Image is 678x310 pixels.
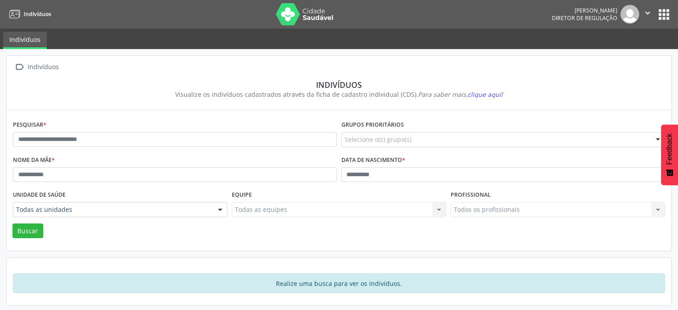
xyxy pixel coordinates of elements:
[26,61,60,74] div: Indivíduos
[418,90,503,99] i: Para saber mais,
[13,61,26,74] i: 
[6,7,51,21] a: Indivíduos
[643,8,653,18] i: 
[24,10,51,18] span: Indivíduos
[552,7,617,14] div: [PERSON_NAME]
[13,118,46,132] label: Pesquisar
[16,205,209,214] span: Todas as unidades
[13,188,66,202] label: Unidade de saúde
[19,80,659,90] div: Indivíduos
[13,61,60,74] a:  Indivíduos
[620,5,639,24] img: img
[666,133,674,165] span: Feedback
[232,188,252,202] label: Equipe
[3,32,47,49] a: Indivíduos
[341,118,404,132] label: Grupos prioritários
[341,153,405,167] label: Data de nascimento
[12,223,43,239] button: Buscar
[19,90,659,99] div: Visualize os indivíduos cadastrados através da ficha de cadastro individual (CDS).
[468,90,503,99] span: clique aqui!
[552,14,617,22] span: Diretor de regulação
[345,135,411,144] span: Selecione o(s) grupo(s)
[13,153,55,167] label: Nome da mãe
[451,188,491,202] label: Profissional
[13,273,665,293] div: Realize uma busca para ver os indivíduos.
[661,124,678,185] button: Feedback - Mostrar pesquisa
[639,5,656,24] button: 
[656,7,672,22] button: apps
